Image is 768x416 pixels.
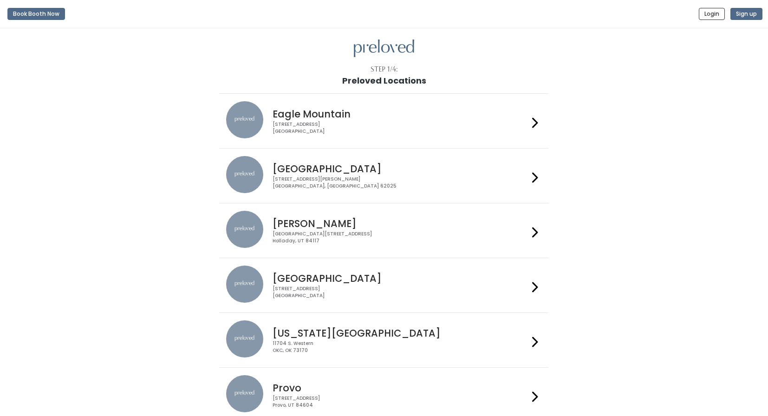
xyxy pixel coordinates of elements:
[226,156,541,195] a: preloved location [GEOGRAPHIC_DATA] [STREET_ADDRESS][PERSON_NAME][GEOGRAPHIC_DATA], [GEOGRAPHIC_D...
[354,39,414,58] img: preloved logo
[273,286,528,299] div: [STREET_ADDRESS] [GEOGRAPHIC_DATA]
[273,395,528,409] div: [STREET_ADDRESS] Provo, UT 84604
[226,375,263,412] img: preloved location
[7,8,65,20] button: Book Booth Now
[273,340,528,354] div: 11704 S. Western OKC, OK 73170
[226,375,541,415] a: preloved location Provo [STREET_ADDRESS]Provo, UT 84604
[273,218,528,229] h4: [PERSON_NAME]
[699,8,725,20] button: Login
[226,320,541,360] a: preloved location [US_STATE][GEOGRAPHIC_DATA] 11704 S. WesternOKC, OK 73170
[342,76,426,85] h1: Preloved Locations
[226,101,541,141] a: preloved location Eagle Mountain [STREET_ADDRESS][GEOGRAPHIC_DATA]
[273,163,528,174] h4: [GEOGRAPHIC_DATA]
[226,211,541,250] a: preloved location [PERSON_NAME] [GEOGRAPHIC_DATA][STREET_ADDRESS]Holladay, UT 84117
[226,101,263,138] img: preloved location
[273,109,528,119] h4: Eagle Mountain
[226,266,541,305] a: preloved location [GEOGRAPHIC_DATA] [STREET_ADDRESS][GEOGRAPHIC_DATA]
[273,273,528,284] h4: [GEOGRAPHIC_DATA]
[226,156,263,193] img: preloved location
[730,8,762,20] button: Sign up
[273,383,528,393] h4: Provo
[226,266,263,303] img: preloved location
[226,320,263,357] img: preloved location
[226,211,263,248] img: preloved location
[273,328,528,338] h4: [US_STATE][GEOGRAPHIC_DATA]
[371,65,398,74] div: Step 1/4:
[7,4,65,24] a: Book Booth Now
[273,231,528,244] div: [GEOGRAPHIC_DATA][STREET_ADDRESS] Holladay, UT 84117
[273,176,528,189] div: [STREET_ADDRESS][PERSON_NAME] [GEOGRAPHIC_DATA], [GEOGRAPHIC_DATA] 62025
[273,121,528,135] div: [STREET_ADDRESS] [GEOGRAPHIC_DATA]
